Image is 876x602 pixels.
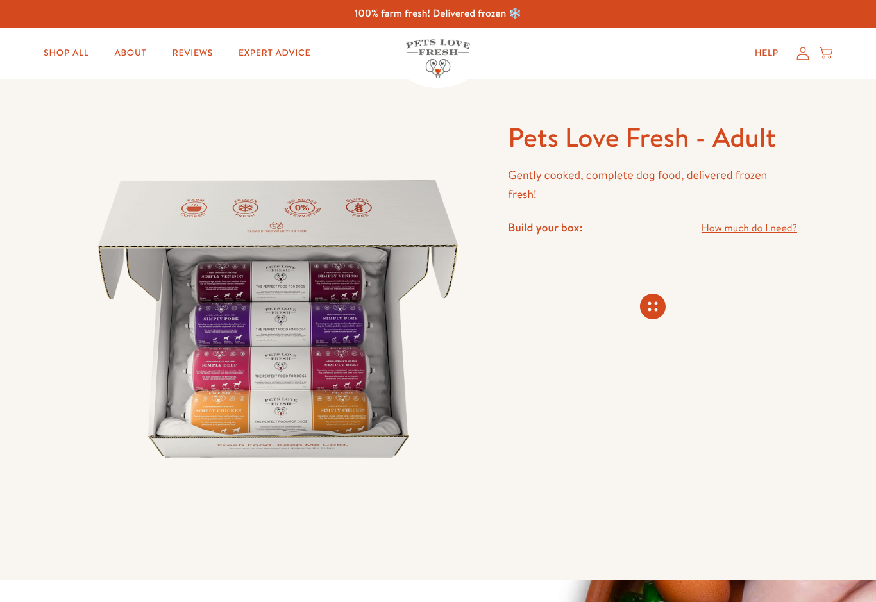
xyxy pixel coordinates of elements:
[104,40,156,66] a: About
[33,40,99,66] a: Shop All
[745,40,789,66] a: Help
[228,40,321,66] a: Expert Advice
[640,294,666,319] svg: Connecting store
[406,39,470,78] img: Pets Love Fresh
[702,220,797,237] a: How much do I need?
[508,165,797,205] p: Gently cooked, complete dog food, delivered frozen fresh!
[508,220,582,235] h4: Build your box:
[162,40,223,66] a: Reviews
[508,120,797,155] h1: Pets Love Fresh - Adult
[79,120,477,518] img: Pets Love Fresh - Adult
